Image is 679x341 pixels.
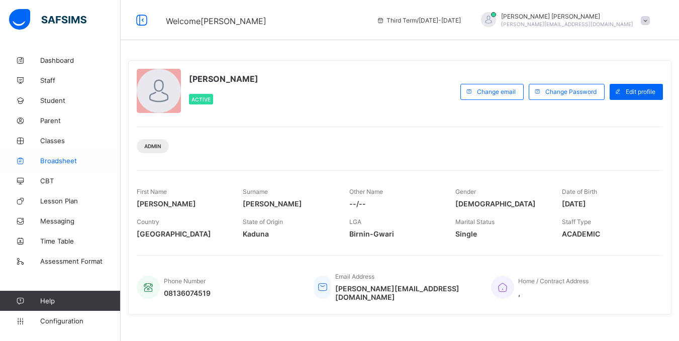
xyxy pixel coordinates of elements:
span: Change Password [545,88,597,95]
span: Gender [455,188,476,195]
span: Kaduna [243,230,334,238]
span: --/-- [349,199,440,208]
span: Parent [40,117,121,125]
span: Other Name [349,188,383,195]
span: Email Address [335,273,374,280]
span: Birnin-Gwari [349,230,440,238]
span: Admin [144,143,161,149]
span: 08136074519 [164,289,211,297]
span: Marital Status [455,218,495,225]
span: Home / Contract Address [518,277,589,285]
span: [GEOGRAPHIC_DATA] [137,230,228,238]
span: State of Origin [243,218,283,225]
span: Date of Birth [562,188,597,195]
span: session/term information [376,17,461,24]
span: CBT [40,177,121,185]
span: [PERSON_NAME] [243,199,334,208]
span: [DEMOGRAPHIC_DATA] [455,199,546,208]
span: Assessment Format [40,257,121,265]
span: Surname [243,188,268,195]
span: Edit profile [626,88,655,95]
span: Configuration [40,317,120,325]
span: ACADEMIC [562,230,653,238]
span: [PERSON_NAME] [189,74,258,84]
span: Active [191,96,211,102]
div: AhmadAdam [471,12,655,29]
span: [PERSON_NAME][EMAIL_ADDRESS][DOMAIN_NAME] [335,284,475,301]
span: Classes [40,137,121,145]
span: First Name [137,188,167,195]
span: Broadsheet [40,157,121,165]
span: Country [137,218,159,225]
span: Help [40,297,120,305]
span: [PERSON_NAME] [PERSON_NAME] [501,13,633,20]
span: Change email [477,88,516,95]
span: Messaging [40,217,121,225]
span: [DATE] [562,199,653,208]
span: Single [455,230,546,238]
span: Staff [40,76,121,84]
img: safsims [9,9,86,30]
span: , [518,289,589,297]
span: Dashboard [40,56,121,64]
span: Staff Type [562,218,591,225]
span: [PERSON_NAME] [137,199,228,208]
span: Phone Number [164,277,206,285]
span: Lesson Plan [40,197,121,205]
span: LGA [349,218,361,225]
span: Student [40,96,121,104]
span: [PERSON_NAME][EMAIL_ADDRESS][DOMAIN_NAME] [501,21,633,27]
span: Welcome [PERSON_NAME] [166,16,266,26]
span: Time Table [40,237,121,245]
